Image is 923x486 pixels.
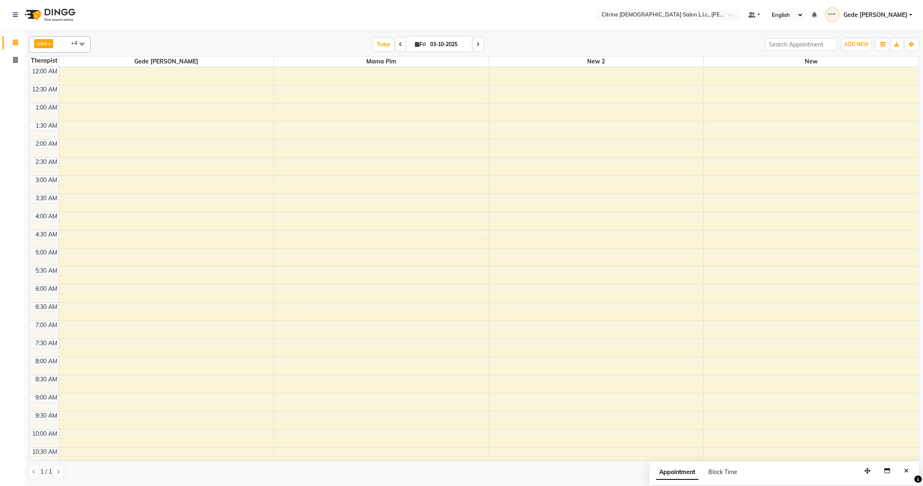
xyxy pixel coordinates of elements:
span: new 2 [489,56,704,67]
span: Fri [413,41,428,47]
div: 9:30 AM [34,411,59,420]
span: Today [373,38,394,51]
div: 2:30 AM [34,158,59,166]
div: 2:00 AM [34,140,59,148]
span: +4 [71,40,84,46]
span: new [704,56,918,67]
span: asal [37,40,47,47]
div: 5:30 AM [34,266,59,275]
div: 7:00 AM [34,321,59,329]
div: 10:00 AM [30,430,59,438]
div: 4:30 AM [34,230,59,239]
button: ADD NEW [842,39,871,50]
div: 8:00 AM [34,357,59,366]
div: 1:00 AM [34,103,59,112]
div: 5:00 AM [34,248,59,257]
div: 6:30 AM [34,303,59,311]
a: x [47,40,51,47]
div: 12:30 AM [30,85,59,94]
span: Mama Pim [274,56,489,67]
div: 10:30 AM [30,448,59,456]
div: 3:30 AM [34,194,59,203]
div: 6:00 AM [34,285,59,293]
div: 4:00 AM [34,212,59,221]
img: logo [21,3,77,26]
input: 2025-10-03 [428,38,469,51]
span: Gede [PERSON_NAME] [59,56,274,67]
div: 3:00 AM [34,176,59,185]
div: 8:30 AM [34,375,59,384]
span: Appointment [656,465,698,480]
span: ADD NEW [844,41,869,47]
div: 12:00 AM [30,67,59,76]
span: Gede [PERSON_NAME] [843,11,907,19]
div: Therapist [29,56,59,65]
input: Search Appointment [765,38,837,51]
span: 1 / 1 [40,467,52,476]
span: Block Time [708,468,737,476]
img: Gede Yohanes Marthana [825,7,839,22]
button: Close [900,465,912,477]
div: 1:30 AM [34,121,59,130]
div: 9:00 AM [34,393,59,402]
div: 7:30 AM [34,339,59,348]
